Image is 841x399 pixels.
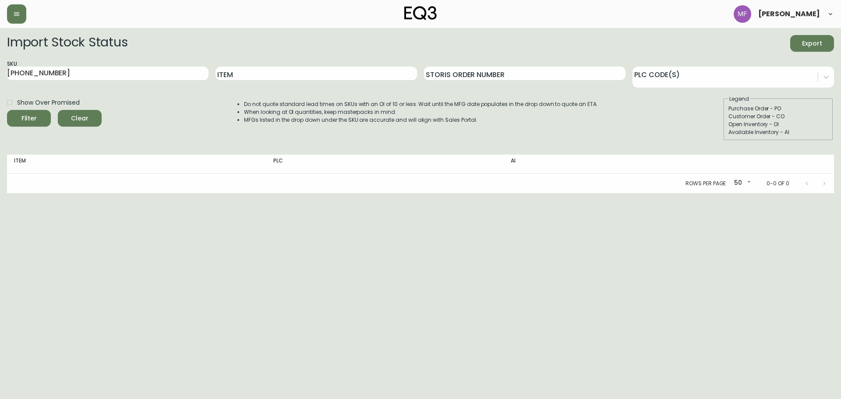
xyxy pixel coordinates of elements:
[790,35,834,52] button: Export
[728,105,828,113] div: Purchase Order - PO
[728,128,828,136] div: Available Inventory - AI
[728,120,828,128] div: Open Inventory - OI
[7,110,51,127] button: Filter
[21,113,37,124] div: Filter
[266,155,504,174] th: PLC
[17,98,80,107] span: Show Over Promised
[728,95,750,103] legend: Legend
[7,35,127,52] h2: Import Stock Status
[734,5,751,23] img: 5fd4d8da6c6af95d0810e1fe9eb9239f
[244,100,598,108] li: Do not quote standard lead times on SKUs with an OI of 10 or less. Wait until the MFG date popula...
[731,176,753,191] div: 50
[797,38,827,49] span: Export
[767,180,789,187] p: 0-0 of 0
[244,108,598,116] li: When looking at OI quantities, keep masterpacks in mind.
[504,155,693,174] th: AI
[58,110,102,127] button: Clear
[65,113,95,124] span: Clear
[686,180,727,187] p: Rows per page:
[244,116,598,124] li: MFGs listed in the drop down under the SKU are accurate and will align with Sales Portal.
[404,6,437,20] img: logo
[758,11,820,18] span: [PERSON_NAME]
[7,155,266,174] th: Item
[728,113,828,120] div: Customer Order - CO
